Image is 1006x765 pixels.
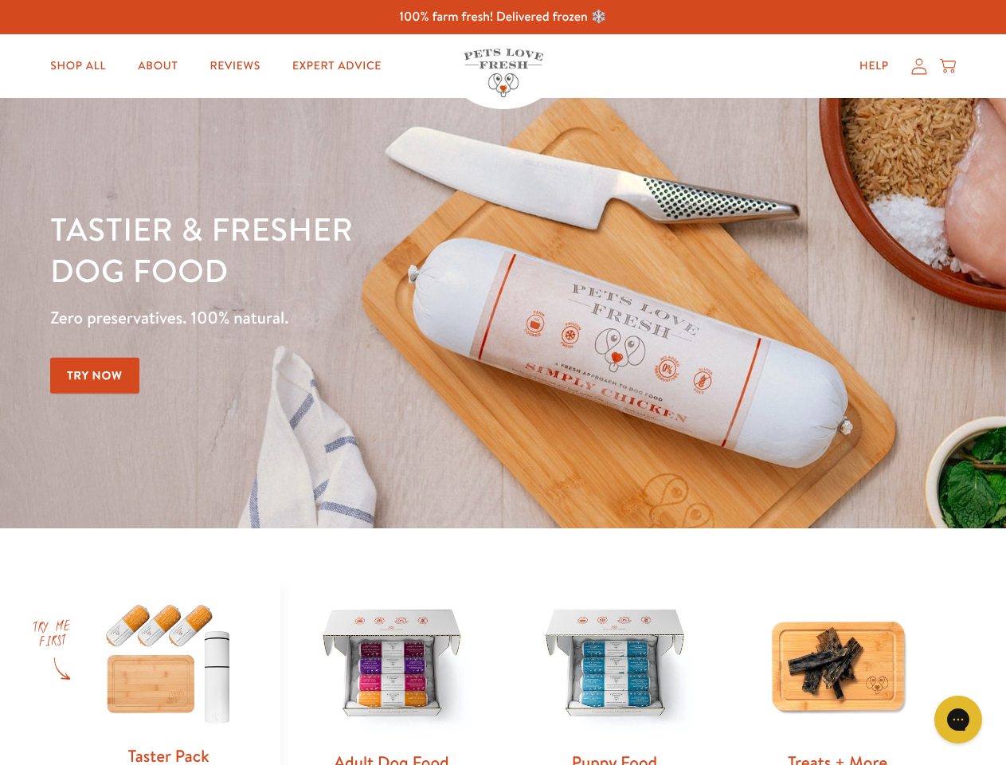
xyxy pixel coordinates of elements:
[50,358,139,394] a: Try Now
[197,50,272,82] a: Reviews
[37,50,119,82] a: Shop All
[847,50,902,82] a: Help
[464,49,543,97] img: Pets Love Fresh
[50,304,654,332] p: Zero preservatives. 100% natural.
[125,50,190,82] a: About
[50,208,654,291] h1: Tastier & fresher dog food
[926,690,990,749] iframe: Gorgias live chat messenger
[280,50,394,82] a: Expert Advice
